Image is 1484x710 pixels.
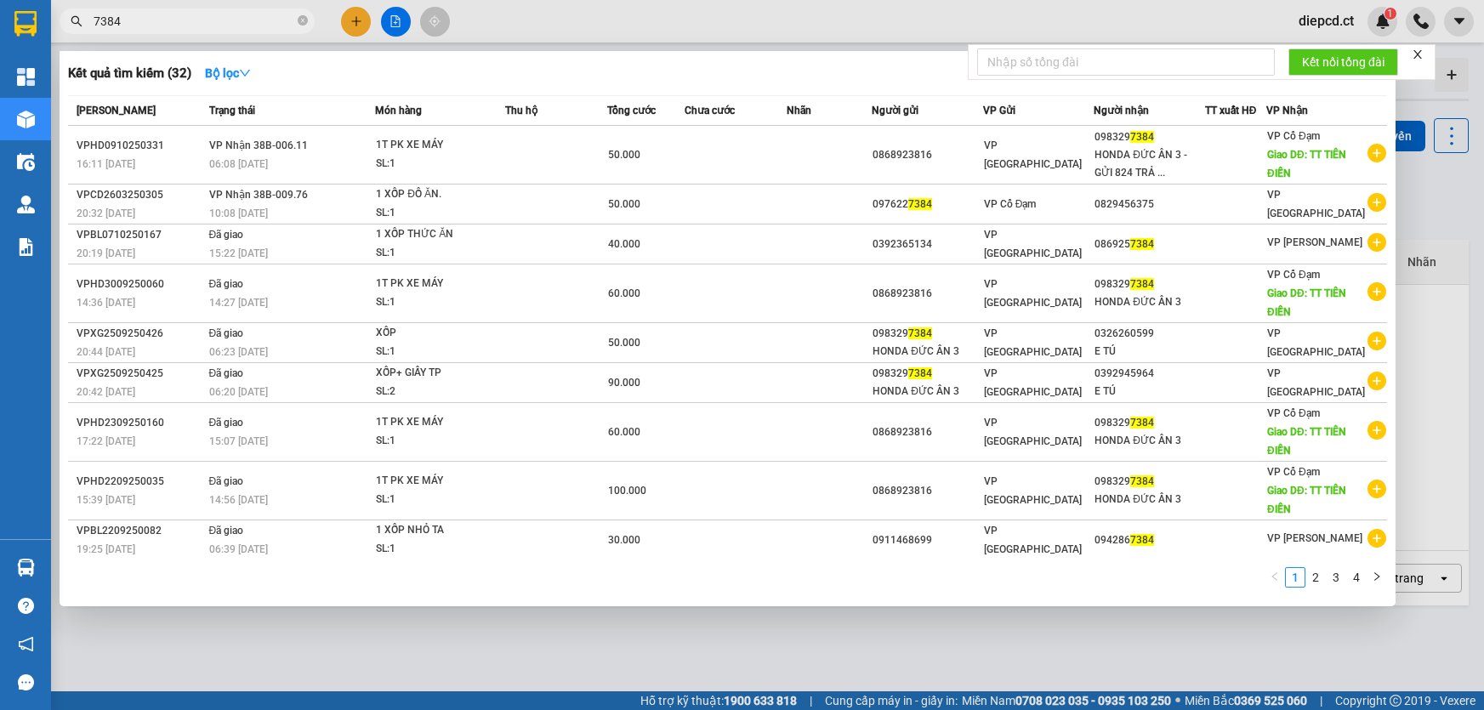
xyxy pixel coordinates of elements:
[1412,48,1424,60] span: close
[1267,149,1346,179] span: Giao DĐ: TT TIÊN ĐIỀN
[1367,421,1386,440] span: plus-circle
[77,105,156,116] span: [PERSON_NAME]
[376,155,503,173] div: SL: 1
[608,485,646,497] span: 100.000
[873,285,981,303] div: 0868923816
[209,189,308,201] span: VP Nhận 38B-009.76
[205,66,251,80] strong: Bộ lọc
[1267,532,1362,544] span: VP [PERSON_NAME]
[873,531,981,549] div: 0911468699
[77,186,204,204] div: VPCD2603250305
[209,229,244,241] span: Đã giao
[977,48,1275,76] input: Nhập số tổng đài
[77,414,204,432] div: VPHD2309250160
[908,327,932,339] span: 7384
[1266,105,1308,116] span: VP Nhận
[1095,414,1203,432] div: 098329
[209,417,244,429] span: Đã giao
[1265,567,1285,588] li: Previous Page
[873,196,981,213] div: 097622
[607,105,656,116] span: Tổng cước
[1267,130,1320,142] span: VP Cổ Đạm
[77,137,204,155] div: VPHD0910250331
[1286,568,1305,587] a: 1
[18,636,34,652] span: notification
[1095,293,1203,311] div: HONDA ĐỨC ÂN 3
[1095,432,1203,450] div: HONDA ĐỨC ÂN 3
[77,275,204,293] div: VPHD3009250060
[376,343,503,361] div: SL: 1
[77,297,135,309] span: 14:36 [DATE]
[376,383,503,401] div: SL: 2
[873,236,981,253] div: 0392365134
[984,278,1082,309] span: VP [GEOGRAPHIC_DATA]
[209,278,244,290] span: Đã giao
[376,324,503,343] div: XỐP
[872,105,918,116] span: Người gửi
[505,105,537,116] span: Thu hộ
[787,105,811,116] span: Nhãn
[1288,48,1398,76] button: Kết nối tổng đài
[376,293,503,312] div: SL: 1
[1267,466,1320,478] span: VP Cổ Đạm
[1095,491,1203,508] div: HONDA ĐỨC ÂN 3
[376,185,503,204] div: 1 XỐP ĐỒ ĂN.
[1095,146,1203,182] div: HONDA ĐỨC ÂN 3 - GỬI 824 TRẢ ...
[209,327,244,339] span: Đã giao
[376,204,503,223] div: SL: 1
[1095,196,1203,213] div: 0829456375
[1130,475,1154,487] span: 7384
[209,247,268,259] span: 15:22 [DATE]
[14,11,37,37] img: logo-vxr
[608,426,640,438] span: 60.000
[1367,144,1386,162] span: plus-circle
[209,367,244,379] span: Đã giao
[77,494,135,506] span: 15:39 [DATE]
[18,598,34,614] span: question-circle
[1267,426,1346,457] span: Giao DĐ: TT TIÊN ĐIỀN
[17,196,35,213] img: warehouse-icon
[191,60,264,87] button: Bộ lọcdown
[608,238,640,250] span: 40.000
[77,226,204,244] div: VPBL0710250167
[1265,567,1285,588] button: left
[376,491,503,509] div: SL: 1
[77,325,204,343] div: VPXG2509250426
[1130,238,1154,250] span: 7384
[209,346,268,358] span: 06:23 [DATE]
[608,534,640,546] span: 30.000
[873,146,981,164] div: 0868923816
[209,297,268,309] span: 14:27 [DATE]
[209,494,268,506] span: 14:56 [DATE]
[77,543,135,555] span: 19:25 [DATE]
[376,521,503,540] div: 1 XỐP NHỎ TA
[77,207,135,219] span: 20:32 [DATE]
[984,367,1082,398] span: VP [GEOGRAPHIC_DATA]
[1095,365,1203,383] div: 0392945964
[77,473,204,491] div: VPHD2209250035
[873,343,981,361] div: HONDA ĐỨC ÂN 3
[1367,282,1386,301] span: plus-circle
[1367,193,1386,212] span: plus-circle
[1095,236,1203,253] div: 086925
[209,475,244,487] span: Đã giao
[209,386,268,398] span: 06:20 [DATE]
[298,15,308,26] span: close-circle
[1267,327,1365,358] span: VP [GEOGRAPHIC_DATA]
[77,386,135,398] span: 20:42 [DATE]
[376,364,503,383] div: XỐP+ GIẤY TP
[375,105,422,116] span: Món hàng
[984,198,1037,210] span: VP Cổ Đạm
[1267,189,1365,219] span: VP [GEOGRAPHIC_DATA]
[376,540,503,559] div: SL: 1
[1367,567,1387,588] li: Next Page
[873,482,981,500] div: 0868923816
[908,367,932,379] span: 7384
[983,105,1015,116] span: VP Gửi
[209,543,268,555] span: 06:39 [DATE]
[1372,571,1382,582] span: right
[1095,325,1203,343] div: 0326260599
[1267,287,1346,318] span: Giao DĐ: TT TIÊN ĐIỀN
[94,12,294,31] input: Tìm tên, số ĐT hoặc mã đơn
[209,139,308,151] span: VP Nhận 38B-006.11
